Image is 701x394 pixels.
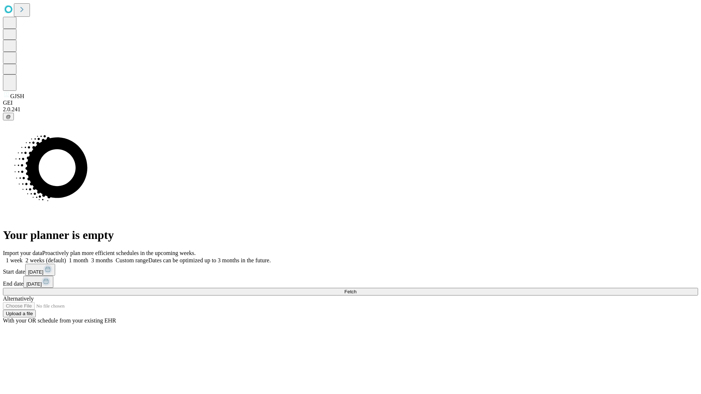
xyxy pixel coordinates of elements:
span: 1 week [6,257,23,263]
div: 2.0.241 [3,106,698,113]
div: Start date [3,264,698,276]
span: [DATE] [26,281,42,287]
span: Alternatively [3,295,34,302]
button: @ [3,113,14,120]
span: Fetch [344,289,356,294]
span: 2 weeks (default) [26,257,66,263]
span: [DATE] [28,269,43,275]
button: Fetch [3,288,698,295]
span: Import your data [3,250,42,256]
span: Custom range [116,257,148,263]
span: 3 months [91,257,113,263]
span: 1 month [69,257,88,263]
div: End date [3,276,698,288]
div: GEI [3,100,698,106]
button: [DATE] [25,264,55,276]
h1: Your planner is empty [3,228,698,242]
button: Upload a file [3,310,36,317]
button: [DATE] [23,276,53,288]
span: @ [6,114,11,119]
span: With your OR schedule from your existing EHR [3,317,116,324]
span: GJSH [10,93,24,99]
span: Dates can be optimized up to 3 months in the future. [148,257,271,263]
span: Proactively plan more efficient schedules in the upcoming weeks. [42,250,196,256]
